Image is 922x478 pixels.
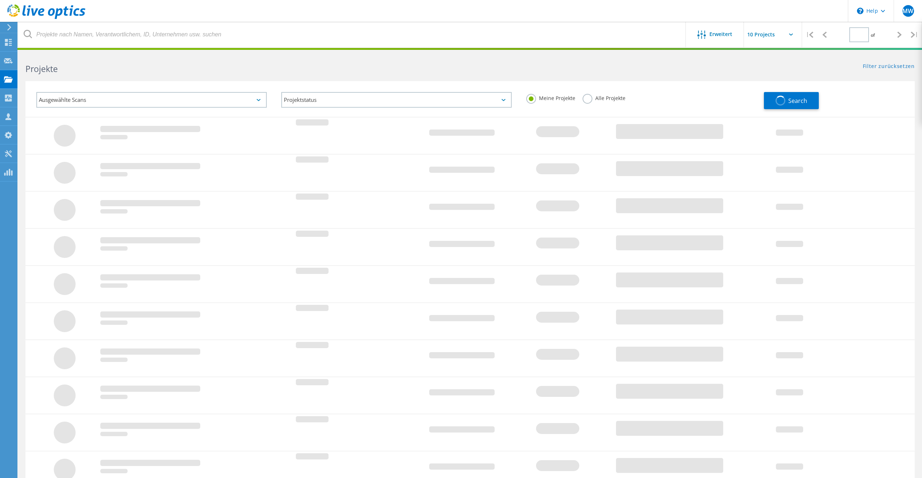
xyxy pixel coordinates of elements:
[863,64,915,70] a: Filter zurücksetzen
[764,92,819,109] button: Search
[18,22,686,47] input: Projekte nach Namen, Verantwortlichem, ID, Unternehmen usw. suchen
[788,97,807,105] span: Search
[857,8,863,14] svg: \n
[907,22,922,48] div: |
[902,8,913,14] span: MW
[281,92,512,108] div: Projektstatus
[526,94,575,101] label: Meine Projekte
[802,22,817,48] div: |
[871,32,875,38] span: of
[36,92,267,108] div: Ausgewählte Scans
[25,63,58,75] b: Projekte
[583,94,625,101] label: Alle Projekte
[709,32,732,37] span: Erweitert
[7,15,85,20] a: Live Optics Dashboard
